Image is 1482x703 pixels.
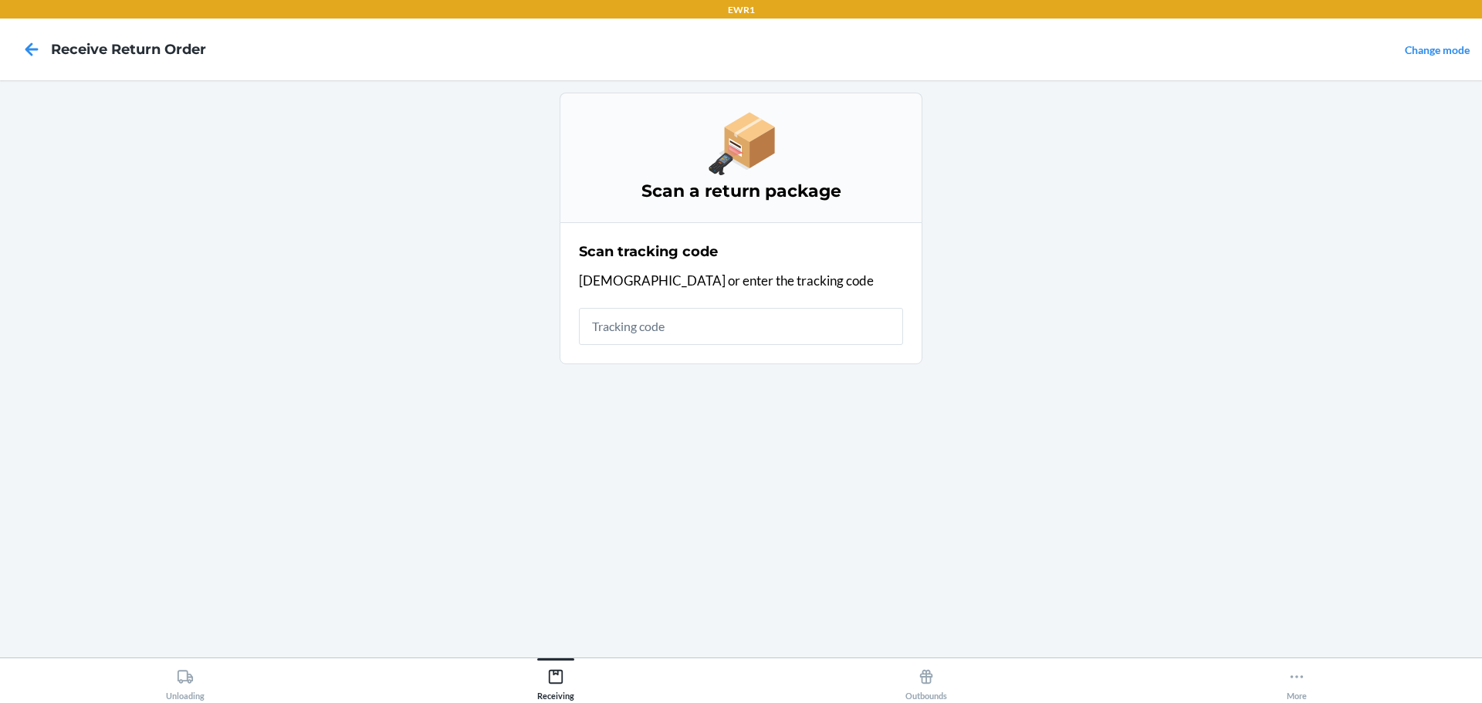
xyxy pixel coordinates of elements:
input: Tracking code [579,308,903,345]
div: Unloading [166,662,205,701]
div: Outbounds [905,662,947,701]
div: Receiving [537,662,574,701]
p: [DEMOGRAPHIC_DATA] or enter the tracking code [579,271,903,291]
h4: Receive Return Order [51,39,206,59]
button: Receiving [370,658,741,701]
h2: Scan tracking code [579,242,718,262]
button: More [1111,658,1482,701]
p: EWR1 [728,3,755,17]
a: Change mode [1405,43,1470,56]
button: Outbounds [741,658,1111,701]
h3: Scan a return package [579,179,903,204]
div: More [1287,662,1307,701]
